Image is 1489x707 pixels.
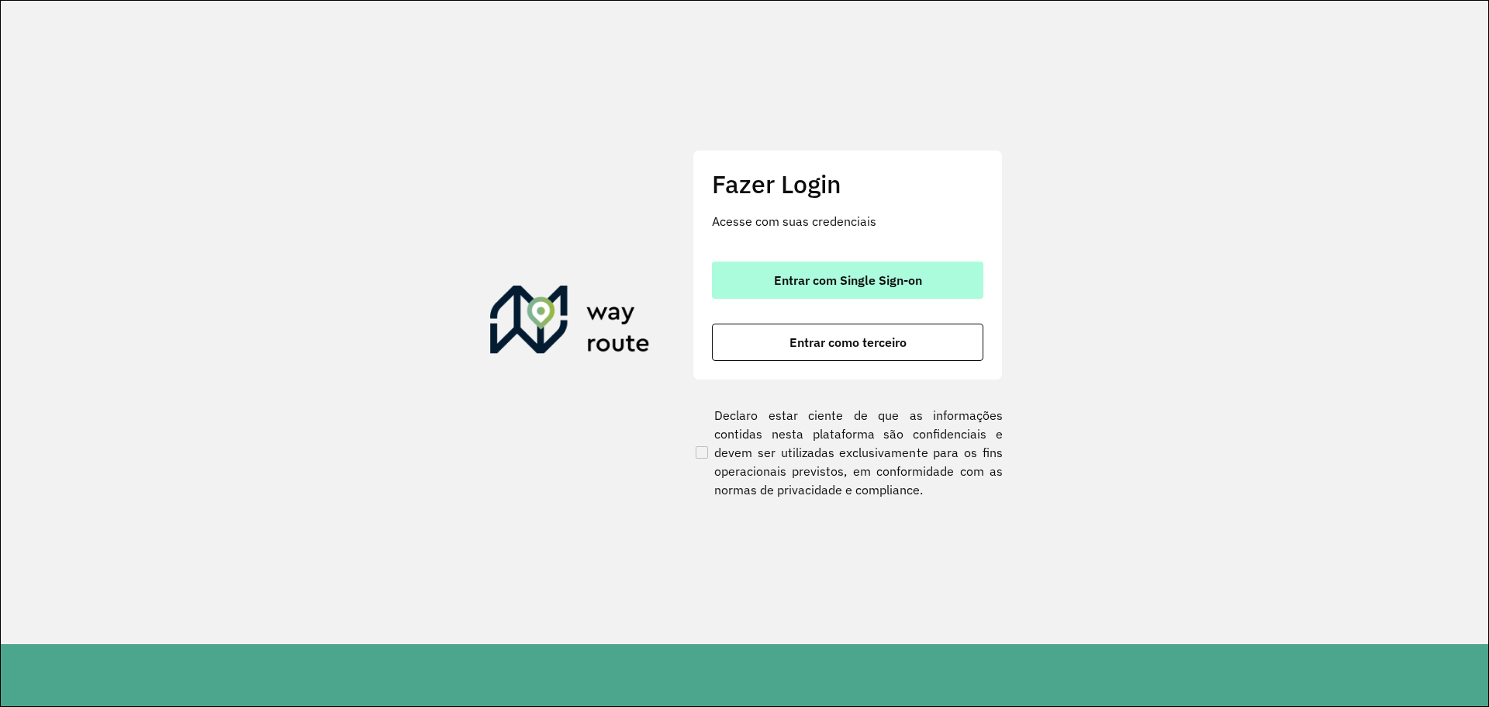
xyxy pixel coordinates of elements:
span: Entrar como terceiro [789,336,907,348]
img: Roteirizador AmbevTech [490,286,650,360]
h2: Fazer Login [712,169,983,199]
button: button [712,262,983,299]
label: Declaro estar ciente de que as informações contidas nesta plataforma são confidenciais e devem se... [693,406,1003,499]
span: Entrar com Single Sign-on [774,274,922,286]
button: button [712,324,983,361]
p: Acesse com suas credenciais [712,212,983,230]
